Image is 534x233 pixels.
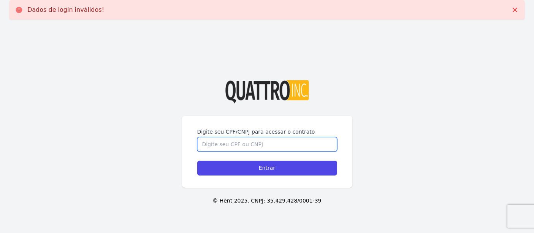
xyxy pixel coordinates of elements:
[197,137,337,152] input: Digite seu CPF ou CNPJ
[27,6,104,14] p: Dados de login inválidos!
[197,161,337,176] input: Entrar
[197,128,337,136] label: Digite seu CPF/CNPJ para acessar o contrato
[225,80,309,103] img: Logo%20Quattro%20INC%20Transparente%20(002).png
[12,197,522,205] p: © Hent 2025. CNPJ: 35.429.428/0001-39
